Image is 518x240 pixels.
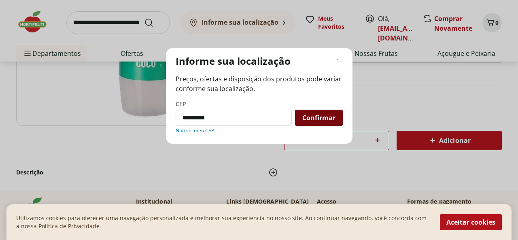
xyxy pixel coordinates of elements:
[295,110,343,126] button: Confirmar
[176,74,343,93] span: Preços, ofertas e disposição dos produtos pode variar conforme sua localização.
[440,214,502,230] button: Aceitar cookies
[176,127,214,134] a: Não sei meu CEP
[166,48,352,144] div: Modal de regionalização
[176,55,291,68] p: Informe sua localização
[302,115,335,121] span: Confirmar
[16,214,430,230] p: Utilizamos cookies para oferecer uma navegação personalizada e melhorar sua experiencia no nosso ...
[176,100,186,108] label: CEP
[333,55,343,64] button: Fechar modal de regionalização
